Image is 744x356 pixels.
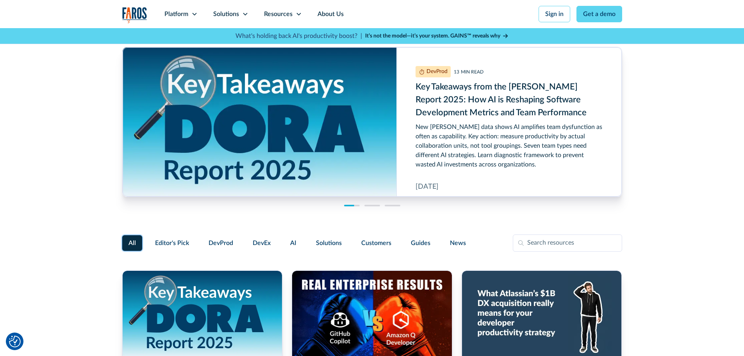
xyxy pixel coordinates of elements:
[128,238,136,248] span: All
[264,9,293,19] div: Resources
[122,234,622,252] form: Filter Form
[236,31,362,41] p: What's holding back AI's productivity boost? |
[9,336,21,347] button: Cookie Settings
[155,238,189,248] span: Editor's Pick
[539,6,570,22] a: Sign in
[365,32,509,40] a: It’s not the model—it’s your system. GAINS™ reveals why
[209,238,233,248] span: DevProd
[576,6,622,22] a: Get a demo
[316,238,342,248] span: Solutions
[123,47,622,197] a: Key Takeaways from the DORA Report 2025: How AI is Reshaping Software Development Metrics and Tea...
[290,238,296,248] span: AI
[164,9,188,19] div: Platform
[9,336,21,347] img: Revisit consent button
[122,7,147,23] a: home
[361,238,391,248] span: Customers
[411,238,430,248] span: Guides
[513,234,622,252] input: Search resources
[122,7,147,23] img: Logo of the analytics and reporting company Faros.
[365,33,500,39] strong: It’s not the model—it’s your system. GAINS™ reveals why
[450,238,466,248] span: News
[213,9,239,19] div: Solutions
[123,47,622,197] div: cms-link
[253,238,271,248] span: DevEx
